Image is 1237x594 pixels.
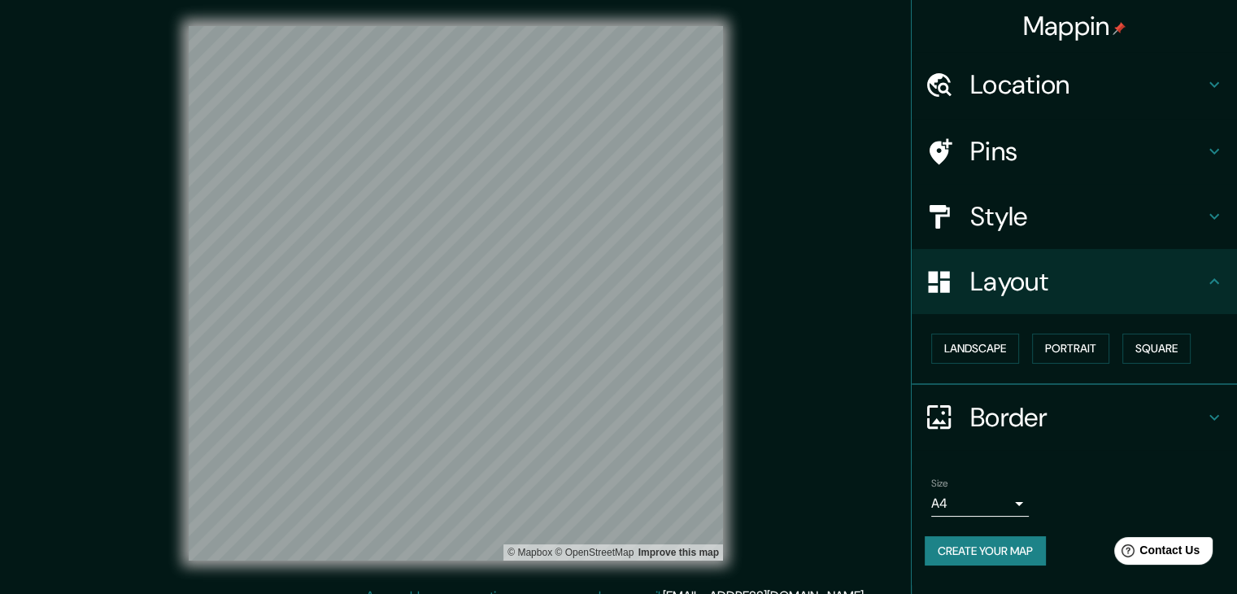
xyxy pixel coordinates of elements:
[1032,334,1109,364] button: Portrait
[507,547,552,558] a: Mapbox
[970,265,1204,298] h4: Layout
[931,334,1019,364] button: Landscape
[970,401,1204,434] h4: Border
[912,184,1237,249] div: Style
[970,68,1204,101] h4: Location
[912,249,1237,314] div: Layout
[555,547,634,558] a: OpenStreetMap
[1122,334,1191,364] button: Square
[970,200,1204,233] h4: Style
[931,476,948,490] label: Size
[189,26,723,561] canvas: Map
[1023,10,1126,42] h4: Mappin
[1113,22,1126,35] img: pin-icon.png
[912,119,1237,184] div: Pins
[931,491,1029,517] div: A4
[638,547,719,558] a: Map feedback
[912,52,1237,117] div: Location
[912,385,1237,450] div: Border
[970,135,1204,168] h4: Pins
[1092,531,1219,576] iframe: Help widget launcher
[925,536,1046,566] button: Create your map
